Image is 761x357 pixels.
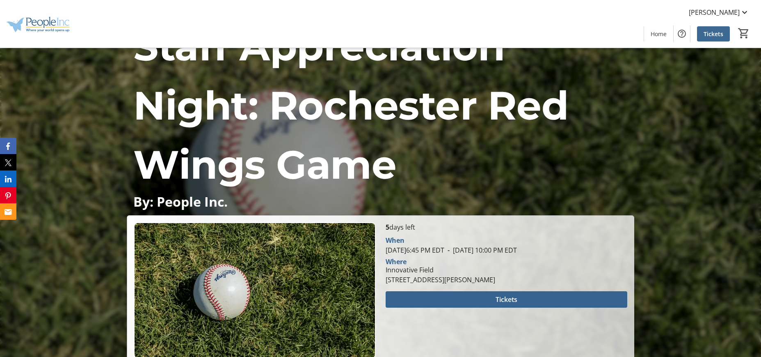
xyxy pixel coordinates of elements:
div: [STREET_ADDRESS][PERSON_NAME] [386,275,495,285]
span: [DATE] 10:00 PM EDT [444,246,517,255]
span: Home [651,30,667,38]
button: [PERSON_NAME] [682,6,756,19]
span: [DATE] 6:45 PM EDT [386,246,444,255]
span: Tickets [704,30,723,38]
a: Home [644,26,673,41]
span: 5 [386,223,389,232]
span: Tickets [496,295,517,304]
a: Tickets [697,26,730,41]
button: Help [674,25,690,42]
p: days left [386,222,627,232]
img: People Inc.'s Logo [5,3,78,44]
span: - [444,246,453,255]
div: Where [386,258,407,265]
button: Cart [736,26,751,41]
p: By: People Inc. [133,194,628,209]
span: [PERSON_NAME] [689,7,740,17]
div: When [386,235,404,245]
div: Innovative Field [386,265,495,275]
span: Staff Appreciation Night: Rochester Red Wings Game [133,22,568,189]
button: Tickets [386,291,627,308]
